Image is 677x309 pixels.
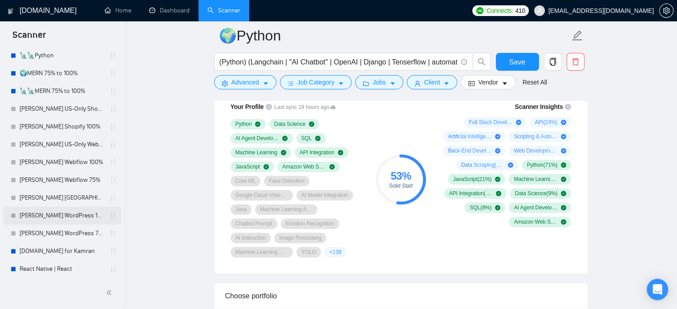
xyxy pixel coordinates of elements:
[476,7,483,14] img: upwork-logo.png
[561,162,566,168] span: check-circle
[515,104,563,110] span: Scanner Insights
[515,6,525,16] span: 410
[105,7,131,14] a: homeHome
[496,53,539,71] button: Save
[207,7,240,14] a: searchScanner
[407,75,458,89] button: userClientcaret-down
[443,80,450,87] span: caret-down
[315,136,320,141] span: check-circle
[235,135,279,142] span: AI Agent Development
[20,82,104,100] a: 🗽🗽MERN 75% to 100%
[282,163,326,170] span: Amazon Web Services
[288,80,294,87] span: bars
[495,148,500,153] span: plus-circle
[274,120,305,128] span: Data Science
[264,164,269,169] span: check-circle
[269,177,304,185] span: Face Detection
[561,191,566,196] span: check-circle
[329,249,341,256] span: + 138
[514,133,557,140] span: Scripting & Automation ( 12 %)
[214,75,276,89] button: settingAdvancedcaret-down
[219,24,570,47] input: Scanner name...
[567,53,584,71] button: delete
[20,260,104,278] a: React Native | React
[536,8,543,14] span: user
[109,265,117,273] span: holder
[424,77,440,87] span: Client
[149,7,190,14] a: dashboardDashboard
[20,153,104,171] a: [PERSON_NAME] Webflow 100%
[561,148,566,153] span: plus-circle
[544,58,561,66] span: copy
[219,56,457,68] input: Search Freelance Jobs...
[235,206,247,213] span: Java
[279,234,321,241] span: Image Processing
[448,133,491,140] span: Artificial Intelligence ( 21 %)
[495,205,500,210] span: check-circle
[286,220,334,227] span: Emotion Recognition
[231,77,259,87] span: Advanced
[235,249,288,256] span: Machine Learning Model
[523,77,547,87] a: Reset All
[449,190,493,197] span: API Integration ( 13 %)
[453,176,491,183] span: JavaScript ( 21 %)
[527,161,558,169] span: Python ( 71 %)
[535,119,557,126] span: API ( 24 %)
[329,164,335,169] span: check-circle
[109,105,117,112] span: holder
[478,77,498,87] span: Vendor
[338,150,343,155] span: check-circle
[301,192,349,199] span: AI Model Integration
[280,75,352,89] button: barsJob Categorycaret-down
[109,194,117,201] span: holder
[20,136,104,153] a: [PERSON_NAME] US-Only Webflow
[516,120,521,125] span: plus-circle
[495,177,500,182] span: check-circle
[514,218,557,225] span: Amazon Web Services ( 6 %)
[235,192,288,199] span: Google Cloud Vision API
[561,120,566,125] span: plus-circle
[561,134,566,139] span: plus-circle
[282,136,288,141] span: check-circle
[235,163,260,170] span: JavaScript
[469,119,512,126] span: Full Stack Development ( 31 %)
[109,177,117,184] span: holder
[20,207,104,225] a: [PERSON_NAME] WordPress 100%
[470,204,491,211] span: SQL ( 8 %)
[20,64,104,82] a: 🌍MERN 75% to 100%
[20,189,104,207] a: [PERSON_NAME] [GEOGRAPHIC_DATA]-Only WordPress 100%
[109,230,117,237] span: holder
[235,149,277,156] span: Machine Learning
[20,171,104,189] a: [PERSON_NAME] Webflow 75%
[565,104,571,110] span: info-circle
[297,77,334,87] span: Job Category
[544,53,562,71] button: copy
[109,123,117,130] span: holder
[561,219,566,225] span: check-circle
[647,279,668,300] div: Open Intercom Messenger
[376,183,426,189] div: Solid Start
[281,150,286,155] span: check-circle
[567,58,584,66] span: delete
[235,220,272,227] span: Chatbot Prompt
[495,134,500,139] span: plus-circle
[389,80,396,87] span: caret-down
[376,171,426,181] div: 53 %
[355,75,403,89] button: folderJobscaret-down
[235,234,266,241] span: AI Instruction
[572,30,583,41] span: edit
[20,225,104,242] a: [PERSON_NAME] WordPress 75%
[5,28,53,47] span: Scanner
[509,56,525,68] span: Save
[473,53,491,71] button: search
[109,248,117,255] span: holder
[301,249,316,256] span: YOLO
[109,88,117,95] span: holder
[109,159,117,166] span: holder
[468,80,474,87] span: idcard
[20,47,104,64] a: 🗽🗽Python
[660,7,673,14] span: setting
[514,176,557,183] span: Machine Learning ( 21 %)
[508,162,513,168] span: plus-circle
[448,147,491,154] span: Back-End Development ( 9 %)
